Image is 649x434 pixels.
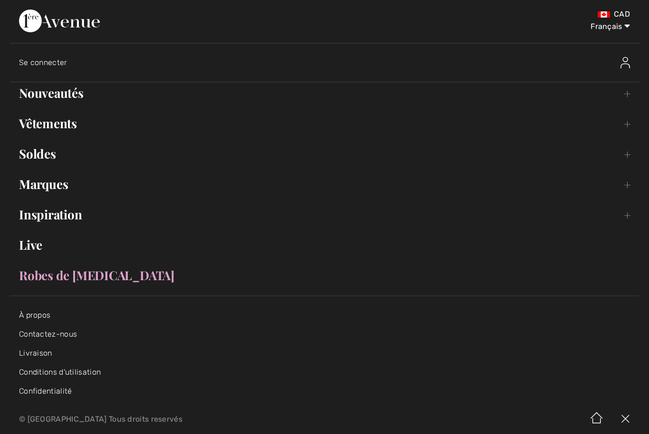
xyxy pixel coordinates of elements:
[19,9,100,32] img: 1ère Avenue
[10,204,639,225] a: Inspiration
[10,83,639,104] a: Nouveautés
[10,265,639,286] a: Robes de [MEDICAL_DATA]
[19,311,50,320] a: À propos
[381,9,630,19] div: CAD
[10,143,639,164] a: Soldes
[23,7,42,15] span: Aide
[19,47,639,78] a: Se connecterSe connecter
[10,174,639,195] a: Marques
[10,113,639,134] a: Vêtements
[611,405,639,434] img: X
[19,330,77,339] a: Contactez-nous
[10,235,639,255] a: Live
[19,58,67,67] span: Se connecter
[582,405,611,434] img: Accueil
[620,57,630,68] img: Se connecter
[19,387,72,396] a: Confidentialité
[19,416,381,423] p: © [GEOGRAPHIC_DATA] Tous droits reservés
[19,368,101,377] a: Conditions d'utilisation
[19,349,52,358] a: Livraison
